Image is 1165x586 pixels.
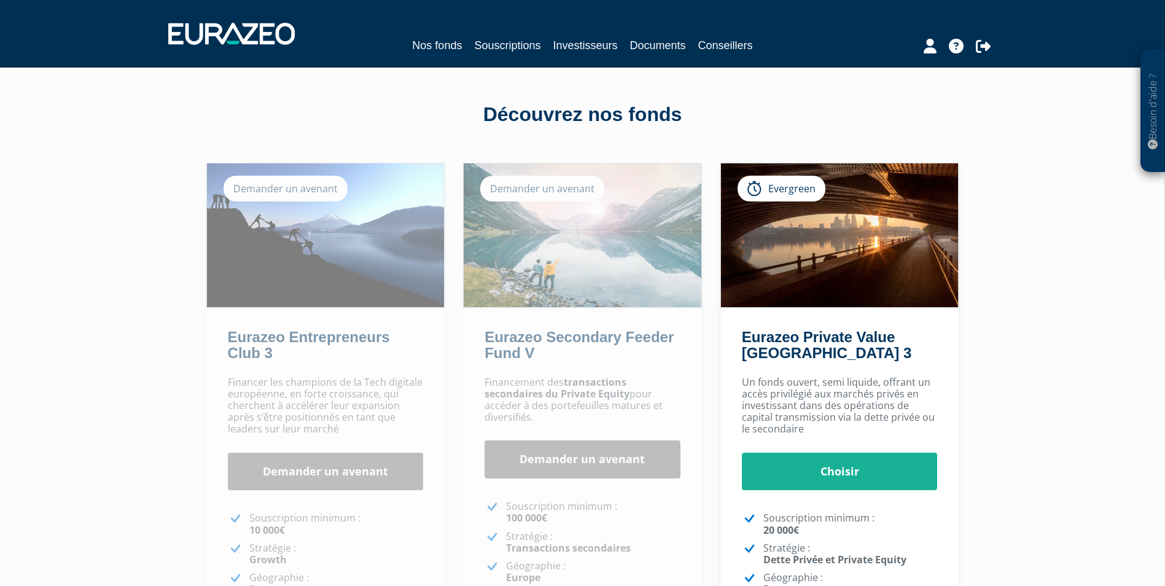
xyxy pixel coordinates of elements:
[742,377,938,436] p: Un fonds ouvert, semi liquide, offrant un accès privilégié aux marchés privés en investissant dan...
[485,375,629,400] strong: transactions secondaires du Private Equity
[485,329,674,361] a: Eurazeo Secondary Feeder Fund V
[506,560,680,584] p: Géographie :
[228,377,424,436] p: Financer les champions de la Tech digitale européenne, en forte croissance, qui cherchent à accél...
[228,453,424,491] a: Demander un avenant
[698,37,753,54] a: Conseillers
[506,511,547,525] strong: 100 000€
[763,523,799,537] strong: 20 000€
[233,101,933,129] div: Découvrez nos fonds
[721,163,959,307] img: Eurazeo Private Value Europe 3
[506,501,680,524] p: Souscription minimum :
[464,163,701,307] img: Eurazeo Secondary Feeder Fund V
[742,453,938,491] a: Choisir
[738,176,825,201] div: Evergreen
[506,571,540,584] strong: Europe
[249,542,424,566] p: Stratégie :
[485,377,680,424] p: Financement des pour accéder à des portefeuilles matures et diversifiés.
[742,329,911,361] a: Eurazeo Private Value [GEOGRAPHIC_DATA] 3
[249,553,287,566] strong: Growth
[763,542,938,566] p: Stratégie :
[630,37,686,54] a: Documents
[474,37,540,54] a: Souscriptions
[763,512,938,536] p: Souscription minimum :
[249,523,285,537] strong: 10 000€
[506,541,631,555] strong: Transactions secondaires
[763,553,906,566] strong: Dette Privée et Private Equity
[207,163,445,307] img: Eurazeo Entrepreneurs Club 3
[485,440,680,479] a: Demander un avenant
[1146,56,1160,166] p: Besoin d'aide ?
[228,329,390,361] a: Eurazeo Entrepreneurs Club 3
[412,37,462,56] a: Nos fonds
[506,531,680,554] p: Stratégie :
[249,512,424,536] p: Souscription minimum :
[168,23,295,45] img: 1732889491-logotype_eurazeo_blanc_rvb.png
[224,176,348,201] div: Demander un avenant
[480,176,604,201] div: Demander un avenant
[553,37,617,54] a: Investisseurs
